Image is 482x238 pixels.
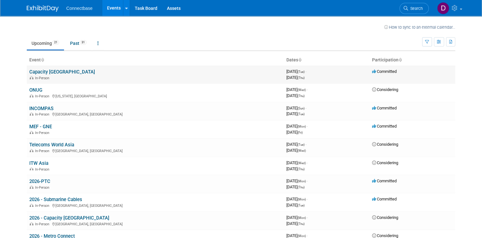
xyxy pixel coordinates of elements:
span: In-Person [35,149,51,153]
span: [DATE] [286,69,306,74]
span: - [307,178,308,183]
span: [DATE] [286,166,305,171]
span: Considering [372,160,398,165]
span: In-Person [35,112,51,116]
a: How to sync to an external calendar... [384,25,455,30]
span: [DATE] [286,178,308,183]
th: Participation [370,55,455,66]
a: 2026 - Capacity [GEOGRAPHIC_DATA] [29,215,109,221]
span: (Wed) [298,161,306,165]
span: - [306,142,306,147]
span: - [307,215,308,220]
span: (Tue) [298,70,305,73]
span: - [307,233,308,238]
span: - [306,69,306,74]
span: Considering [372,142,398,147]
div: [US_STATE], [GEOGRAPHIC_DATA] [29,93,281,98]
span: (Thu) [298,94,305,98]
span: Committed [372,106,397,110]
span: In-Person [35,204,51,208]
span: Committed [372,197,397,201]
span: 21 [52,40,59,45]
span: [DATE] [286,142,306,147]
a: ONUG [29,87,42,93]
div: [GEOGRAPHIC_DATA], [GEOGRAPHIC_DATA] [29,221,281,226]
a: Telecoms World Asia [29,142,74,148]
span: In-Person [35,76,51,80]
span: (Wed) [298,149,306,152]
span: (Tue) [298,143,305,146]
span: [DATE] [286,87,308,92]
th: Dates [284,55,370,66]
span: (Thu) [298,76,305,80]
div: [GEOGRAPHIC_DATA], [GEOGRAPHIC_DATA] [29,203,281,208]
a: MEF - GNE [29,124,52,129]
span: (Thu) [298,167,305,171]
img: ExhibitDay [27,5,59,12]
span: (Mon) [298,216,306,220]
span: Considering [372,215,398,220]
a: 2026-PTC [29,178,50,184]
span: [DATE] [286,93,305,98]
span: [DATE] [286,185,305,189]
span: In-Person [35,185,51,190]
a: ITW Asia [29,160,48,166]
span: (Fri) [298,131,303,134]
span: [DATE] [286,160,308,165]
span: [DATE] [286,233,308,238]
span: Committed [372,124,397,129]
img: In-Person Event [30,76,33,79]
span: (Thu) [298,185,305,189]
img: In-Person Event [30,149,33,152]
span: (Tue) [298,204,305,207]
span: [DATE] [286,221,305,226]
img: In-Person Event [30,131,33,134]
a: INCOMPAS [29,106,54,111]
img: Daniel Suarez [437,2,449,14]
span: [DATE] [286,215,308,220]
span: - [306,106,306,110]
span: Considering [372,233,398,238]
img: In-Person Event [30,94,33,97]
span: [DATE] [286,124,308,129]
span: Committed [372,69,397,74]
span: [DATE] [286,203,305,207]
span: - [307,124,308,129]
span: Search [408,6,423,11]
span: 31 [80,40,87,45]
span: (Mon) [298,125,306,128]
span: [DATE] [286,75,305,80]
span: (Thu) [298,222,305,226]
span: (Mon) [298,234,306,238]
a: Search [399,3,429,14]
a: Capacity [GEOGRAPHIC_DATA] [29,69,95,75]
div: [GEOGRAPHIC_DATA], [GEOGRAPHIC_DATA] [29,148,281,153]
span: In-Person [35,222,51,226]
img: In-Person Event [30,222,33,225]
img: In-Person Event [30,167,33,171]
span: (Mon) [298,198,306,201]
span: Committed [372,178,397,183]
span: Considering [372,87,398,92]
span: [DATE] [286,148,306,153]
span: (Wed) [298,88,306,92]
span: [DATE] [286,130,303,135]
a: Upcoming21 [27,37,64,49]
span: (Tue) [298,112,305,116]
span: (Mon) [298,179,306,183]
a: 2026 - Submarine Cables [29,197,82,202]
div: [GEOGRAPHIC_DATA], [GEOGRAPHIC_DATA] [29,111,281,116]
span: - [307,160,308,165]
th: Event [27,55,284,66]
span: In-Person [35,131,51,135]
a: Sort by Start Date [298,57,301,62]
span: In-Person [35,94,51,98]
span: [DATE] [286,197,308,201]
a: Sort by Participation Type [399,57,402,62]
span: Connectbase [66,6,93,11]
span: [DATE] [286,111,305,116]
span: [DATE] [286,106,306,110]
span: In-Person [35,167,51,171]
img: In-Person Event [30,204,33,207]
a: Sort by Event Name [41,57,44,62]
